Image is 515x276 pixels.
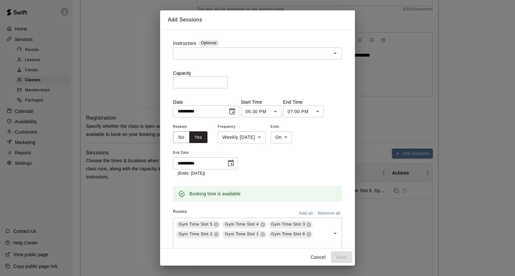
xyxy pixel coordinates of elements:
[331,229,340,238] button: Open
[173,149,238,157] span: End Date
[189,131,207,143] button: Yes
[269,230,313,238] div: Gym Time Slot 6
[283,105,324,117] div: 07:00 PM
[222,221,261,228] span: Gym Time Slot 4
[160,10,355,29] h2: Add Sessions
[218,131,266,143] div: Weekly [DATE]
[176,230,220,238] div: Gym Time Slot 2
[222,231,261,237] span: Gym Time Slot 1
[176,221,220,229] div: Gym Time Slot 5
[241,99,282,105] p: Start Time
[271,123,292,131] span: Ends
[331,49,340,58] button: Open
[222,230,266,238] div: Gym Time Slot 1
[269,221,308,228] span: Gym Time Slot 3
[173,99,239,105] p: Date
[224,157,237,170] button: Choose date, selected date is Dec 11, 2025
[218,123,266,131] span: Frequency
[316,208,342,218] button: Remove all
[173,209,187,214] span: Rooms
[176,221,215,228] span: Gym Time Slot 5
[241,105,282,117] div: 06:30 PM
[173,131,190,143] button: No
[173,123,213,131] span: Repeats
[201,41,217,45] span: Optional
[173,70,342,76] p: Capacity
[271,131,292,143] div: On
[178,170,233,177] p: (Ends: [DATE])
[269,231,308,237] span: Gym Time Slot 6
[222,221,266,229] div: Gym Time Slot 4
[283,99,324,105] p: End Time
[189,188,241,200] div: Booking time is available
[308,251,328,263] button: Cancel
[176,231,215,237] span: Gym Time Slot 2
[226,105,239,118] button: Choose date, selected date is Aug 14, 2025
[173,131,207,143] div: outlined button group
[295,208,316,218] button: Add all
[269,221,313,229] div: Gym Time Slot 3
[173,40,196,47] label: Instructors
